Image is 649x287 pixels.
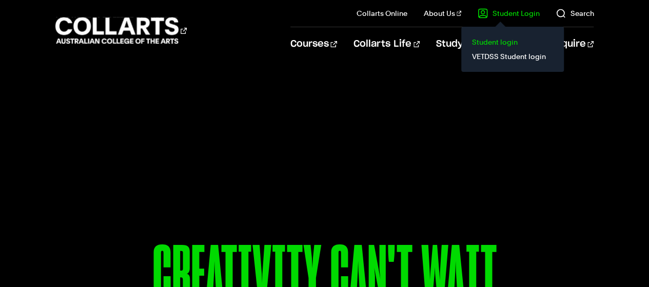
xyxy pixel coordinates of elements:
[290,27,337,61] a: Courses
[478,8,539,18] a: Student Login
[55,16,187,45] div: Go to homepage
[469,49,556,64] a: VETDSS Student login
[353,27,420,61] a: Collarts Life
[357,8,407,18] a: Collarts Online
[549,27,594,61] a: Enquire
[424,8,462,18] a: About Us
[436,27,533,61] a: Study Information
[469,35,556,49] a: Student login
[556,8,594,18] a: Search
